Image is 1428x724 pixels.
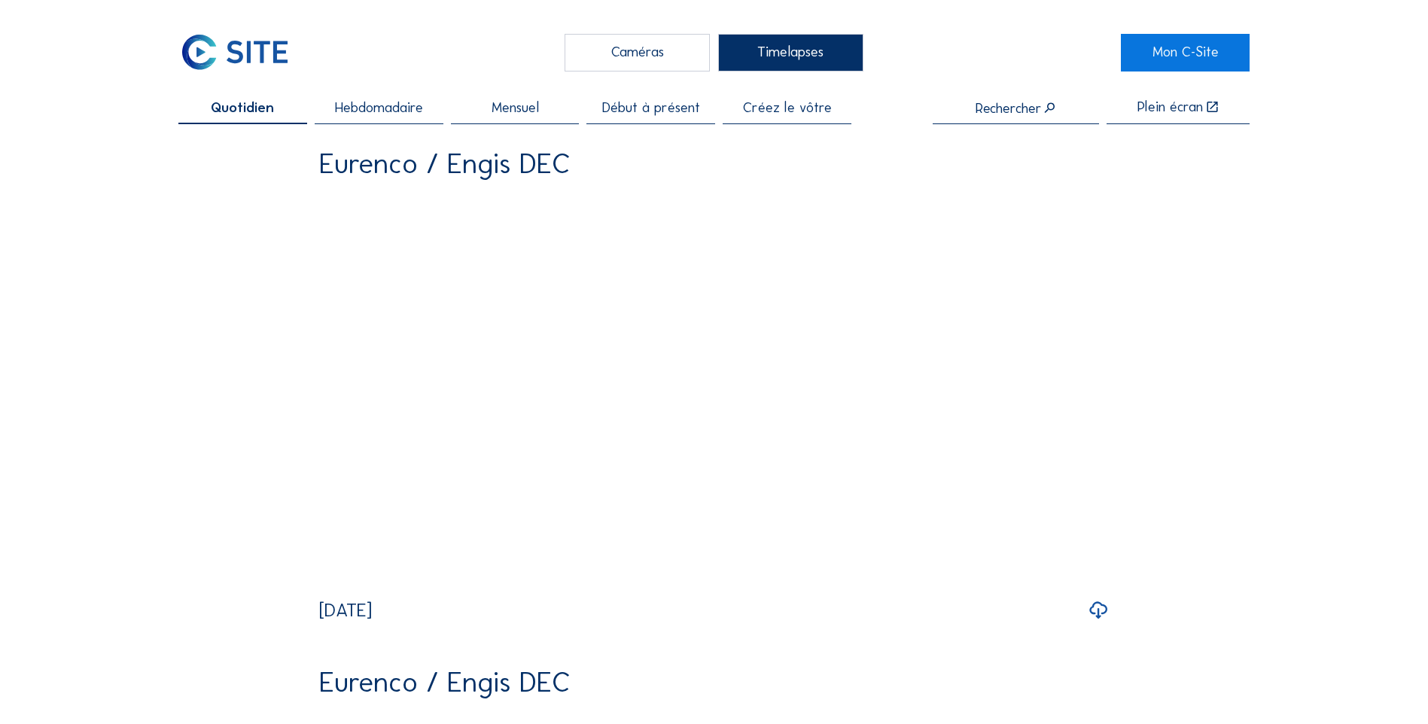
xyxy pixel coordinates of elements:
span: Hebdomadaire [335,101,423,115]
div: Plein écran [1137,100,1203,115]
div: Eurenco / Engis DEC [319,150,571,178]
video: Your browser does not support the video tag. [319,191,1109,586]
img: C-SITE Logo [178,34,291,71]
div: [DATE] [319,601,372,619]
span: Quotidien [211,101,274,115]
a: C-SITE Logo [178,34,307,71]
div: Caméras [565,34,710,71]
span: Mensuel [492,101,539,115]
span: Début à présent [602,101,700,115]
a: Mon C-Site [1121,34,1250,71]
div: Eurenco / Engis DEC [319,668,571,697]
div: Timelapses [718,34,863,71]
span: Créez le vôtre [743,101,832,115]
